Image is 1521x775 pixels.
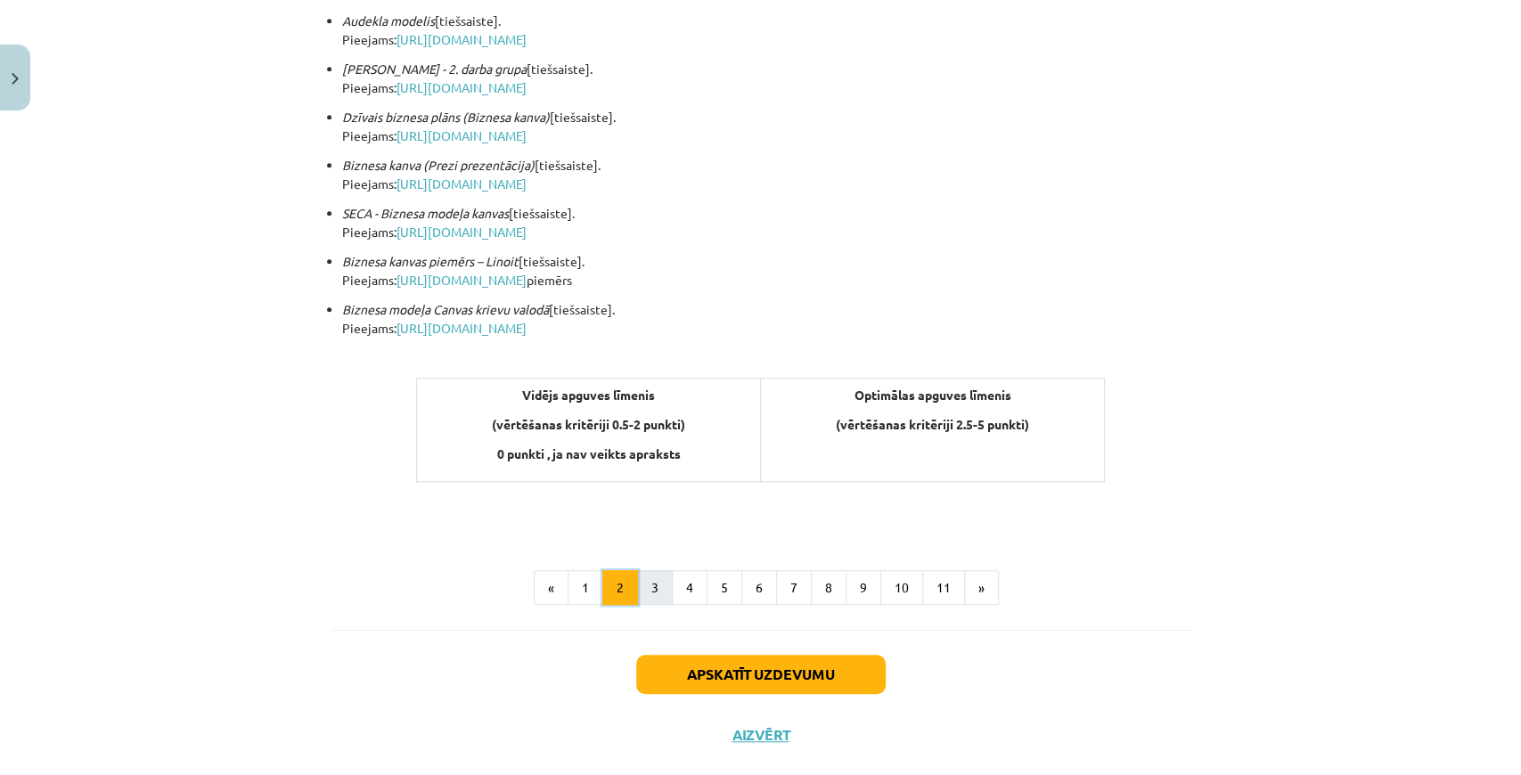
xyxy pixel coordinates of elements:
a: [URL][DOMAIN_NAME] [397,31,527,47]
nav: Page navigation example [331,570,1191,606]
button: 7 [776,570,812,606]
a: [URL][DOMAIN_NAME] [397,224,527,240]
p: [tiešsaiste]. Pieejams: [342,60,1191,97]
p: [tiešsaiste]. Pieejams: piemērs [342,252,1191,290]
button: 9 [846,570,881,606]
em: Biznesa kanvas piemērs – Linoit [342,253,519,269]
a: [URL][DOMAIN_NAME] [397,272,527,288]
a: [URL][DOMAIN_NAME] [397,127,527,143]
button: Aizvērt [727,726,795,744]
a: [URL][DOMAIN_NAME] [397,175,527,192]
b: Vidējs apguves līmenis [522,387,655,403]
a: [URL][DOMAIN_NAME] [397,79,527,95]
button: » [964,570,999,606]
em: [PERSON_NAME] - 2. darba grupa [342,61,527,77]
b: Optimālas apguves līmenis [854,387,1010,403]
button: 8 [811,570,846,606]
button: 10 [880,570,923,606]
em: Biznesa modeļa Canvas krievu valodā [342,301,549,317]
button: 3 [637,570,673,606]
em: Audekla modelis [342,12,435,29]
p: [tiešsaiste]. Pieejams: [342,12,1191,49]
button: 5 [707,570,742,606]
button: « [534,570,568,606]
button: 11 [922,570,965,606]
button: 4 [672,570,707,606]
p: [tiešsaiste]. Pieejams: [342,156,1191,193]
em: Dzīvais biznesa plāns (Biznesa kanva) [342,109,550,125]
b: 0 punkti , ja nav veikts apraksts [497,445,681,461]
img: icon-close-lesson-0947bae3869378f0d4975bcd49f059093ad1ed9edebbc8119c70593378902aed.svg [12,73,19,85]
p: [tiešsaiste]. Pieejams: [342,108,1191,145]
button: 6 [741,570,777,606]
button: Apskatīt uzdevumu [636,655,886,694]
button: 2 [602,570,638,606]
b: (vērtēšanas kritēriji 2.5-5 punkti) [836,416,1029,432]
a: [URL][DOMAIN_NAME] [397,320,527,336]
p: [tiešsaiste]. Pieejams: [342,204,1191,241]
em: Biznesa kanva (Prezi prezentācija) [342,157,535,173]
button: 1 [568,570,603,606]
p: [tiešsaiste]. Pieejams: [342,300,1191,338]
b: (vērtēšanas kritēriji 0.5-2 punkti) [492,416,685,432]
em: SECA - Biznesa modeļa kanvas [342,205,509,221]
